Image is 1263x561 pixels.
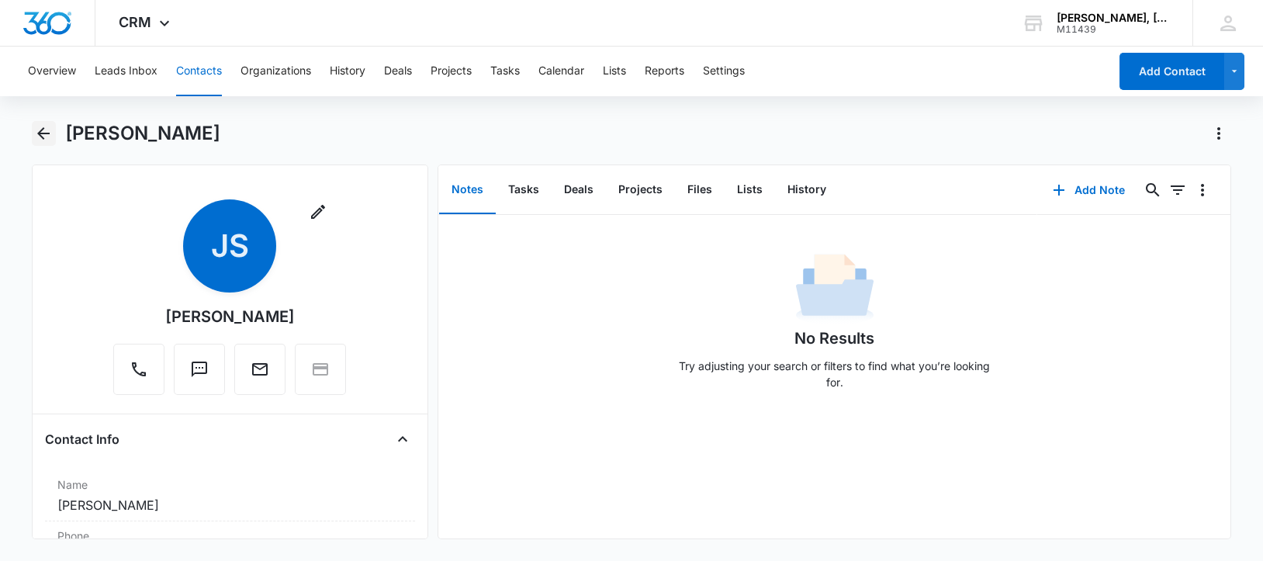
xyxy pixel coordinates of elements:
button: Filters [1165,178,1190,203]
button: Organizations [240,47,311,96]
a: Call [113,368,164,381]
button: Files [675,166,725,214]
button: Projects [431,47,472,96]
button: Back [32,121,56,146]
p: Try adjusting your search or filters to find what you’re looking for. [672,358,998,390]
button: Add Contact [1119,53,1224,90]
img: No Data [796,249,874,327]
label: Name [57,476,403,493]
div: Name[PERSON_NAME] [45,470,416,521]
div: account name [1057,12,1170,24]
button: Tasks [490,47,520,96]
a: Text [174,368,225,381]
button: Close [390,427,415,452]
dd: [PERSON_NAME] [57,496,403,514]
h4: Contact Info [45,430,119,448]
button: Lists [603,47,626,96]
button: Projects [606,166,675,214]
button: Leads Inbox [95,47,157,96]
button: Tasks [496,166,552,214]
button: Call [113,344,164,395]
button: Actions [1206,121,1231,146]
button: Overflow Menu [1190,178,1215,203]
span: CRM [119,14,151,30]
label: Phone [57,528,403,544]
button: Text [174,344,225,395]
h1: No Results [794,327,874,350]
button: Notes [439,166,496,214]
button: Overview [28,47,76,96]
button: Calendar [538,47,584,96]
span: JS [183,199,276,293]
button: Email [234,344,285,395]
button: History [330,47,365,96]
button: Deals [384,47,412,96]
button: Deals [552,166,606,214]
h1: [PERSON_NAME] [65,122,220,145]
button: Add Note [1037,171,1140,209]
div: account id [1057,24,1170,35]
button: Reports [645,47,684,96]
button: Search... [1140,178,1165,203]
div: [PERSON_NAME] [165,305,295,328]
button: Contacts [176,47,222,96]
button: Settings [703,47,745,96]
button: Lists [725,166,775,214]
button: History [775,166,839,214]
a: Email [234,368,285,381]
